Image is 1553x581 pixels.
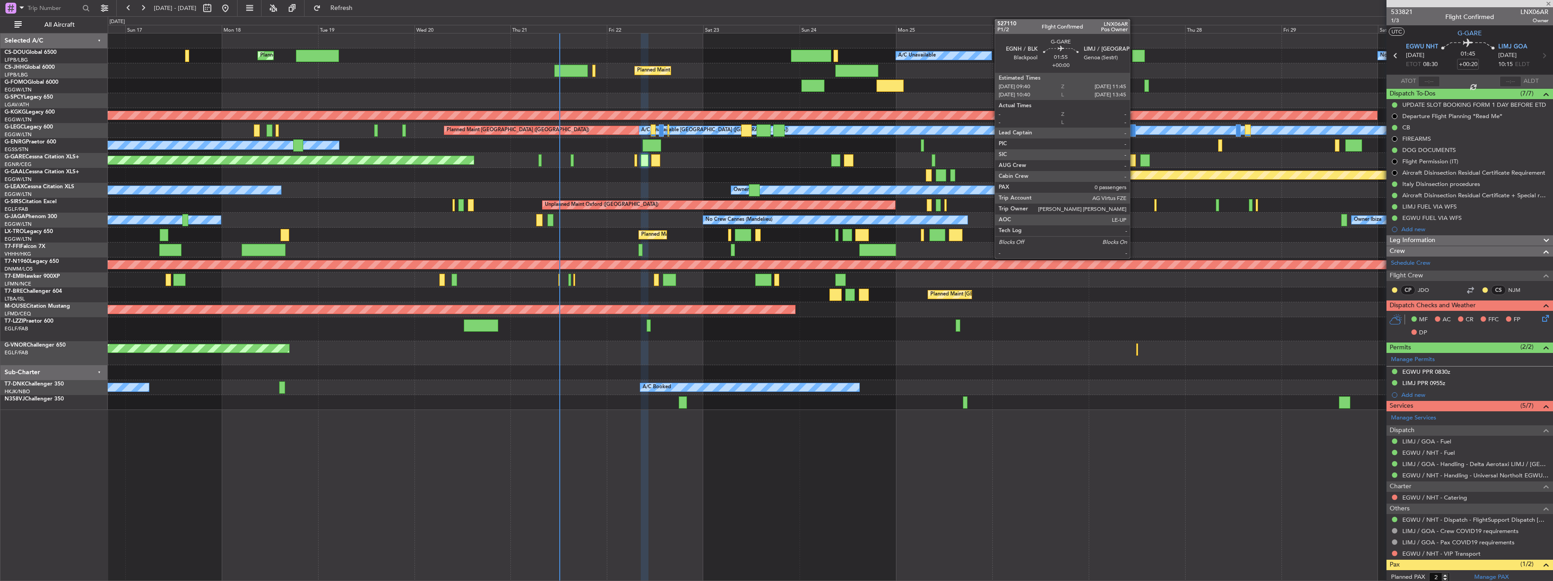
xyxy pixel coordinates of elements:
[705,213,772,227] div: No Crew Cannes (Mandelieu)
[1391,259,1430,268] a: Schedule Crew
[5,131,32,138] a: EGGW/LTN
[447,124,589,137] div: Planned Maint [GEOGRAPHIC_DATA] ([GEOGRAPHIC_DATA])
[1402,112,1502,120] div: Departure Flight Planning *Read Me*
[1520,342,1534,352] span: (2/2)
[5,146,29,153] a: EGSS/STN
[1498,60,1513,69] span: 10:15
[1185,25,1281,33] div: Thu 28
[1390,300,1476,311] span: Dispatch Checks and Weather
[5,110,26,115] span: G-KGKG
[1391,355,1435,364] a: Manage Permits
[1419,315,1428,324] span: MF
[1498,51,1517,60] span: [DATE]
[1089,25,1185,33] div: Wed 27
[5,259,30,264] span: T7-N1960
[414,25,511,33] div: Wed 20
[5,295,25,302] a: LTBA/ISL
[992,25,1089,33] div: Tue 26
[1514,315,1520,324] span: FP
[154,4,196,12] span: [DATE] - [DATE]
[703,25,800,33] div: Sat 23
[1391,7,1413,17] span: 533821
[28,1,80,15] input: Trip Number
[323,5,361,11] span: Refresh
[1524,77,1539,86] span: ALDT
[930,288,1073,301] div: Planned Maint [GEOGRAPHIC_DATA] ([GEOGRAPHIC_DATA])
[5,266,33,272] a: DNMM/LOS
[5,139,56,145] a: G-ENRGPraetor 600
[1458,29,1482,38] span: G-GARE
[1402,460,1548,468] a: LIMJ / GOA - Handling - Delta Aerotaxi LIMJ / [GEOGRAPHIC_DATA]
[5,244,45,249] a: T7-FFIFalcon 7X
[1419,329,1427,338] span: DP
[5,199,22,205] span: G-SIRS
[5,388,30,395] a: HKJK/NBO
[800,25,896,33] div: Sun 24
[545,198,658,212] div: Unplanned Maint Oxford ([GEOGRAPHIC_DATA])
[5,319,23,324] span: T7-LZZI
[5,169,25,175] span: G-GAAL
[5,71,28,78] a: LFPB/LBG
[5,221,32,228] a: EGGW/LTN
[1027,168,1086,182] div: Planned Maint Dusseldorf
[5,86,32,93] a: EGGW/LTN
[5,381,25,387] span: T7-DNK
[1380,49,1401,62] div: No Crew
[5,110,55,115] a: G-KGKGLegacy 600
[1461,50,1475,59] span: 01:45
[1390,89,1435,99] span: Dispatch To-Dos
[1390,246,1405,257] span: Crew
[1402,180,1480,188] div: Italy Disinsection procedures
[10,18,98,32] button: All Aircraft
[5,50,57,55] a: CS-DOUGlobal 6500
[1402,169,1545,176] div: Aircraft Disinsection Residual Certificate Requirement
[1466,315,1473,324] span: CR
[1402,527,1519,535] a: LIMJ / GOA - Crew COVID19 requirements
[1402,449,1455,457] a: EGWU / NHT - Fuel
[1402,124,1410,131] div: CB
[1401,391,1548,399] div: Add new
[5,199,57,205] a: G-SIRSCitation Excel
[5,244,20,249] span: T7-FFI
[1391,17,1413,24] span: 1/3
[510,25,607,33] div: Thu 21
[896,25,992,33] div: Mon 25
[5,289,62,294] a: T7-BREChallenger 604
[5,310,31,317] a: LFMD/CEQ
[5,304,70,309] a: M-OUSECitation Mustang
[5,236,32,243] a: EGGW/LTN
[1390,271,1423,281] span: Flight Crew
[5,259,59,264] a: T7-N1960Legacy 650
[5,319,53,324] a: T7-LZZIPraetor 600
[5,101,29,108] a: LGAV/ATH
[1520,89,1534,98] span: (7/7)
[5,124,24,130] span: G-LEGC
[5,184,74,190] a: G-LEAXCessna Citation XLS
[24,22,95,28] span: All Aircraft
[5,206,28,213] a: EGLF/FAB
[5,381,64,387] a: T7-DNKChallenger 350
[1402,214,1462,222] div: EGWU FUEL VIA WFS
[260,49,403,62] div: Planned Maint [GEOGRAPHIC_DATA] ([GEOGRAPHIC_DATA])
[5,396,64,402] a: N358VJChallenger 350
[1491,285,1506,295] div: CS
[1390,481,1411,492] span: Charter
[5,80,58,85] a: G-FOMOGlobal 6000
[5,139,26,145] span: G-ENRG
[898,49,936,62] div: A/C Unavailable
[5,343,66,348] a: G-VNORChallenger 650
[1402,191,1548,199] div: Aircraft Disinsection Residual Certificate + Special request
[1401,77,1416,86] span: ATOT
[5,95,53,100] a: G-SPCYLegacy 650
[110,18,125,26] div: [DATE]
[1445,12,1494,22] div: Flight Confirmed
[1443,315,1451,324] span: AC
[5,229,53,234] a: LX-TROLegacy 650
[5,65,24,70] span: CS-JHH
[5,65,55,70] a: CS-JHHGlobal 6000
[1498,43,1527,52] span: LIMJ GOA
[1508,286,1529,294] a: NJM
[5,50,26,55] span: CS-DOU
[5,274,22,279] span: T7-EMI
[1390,235,1435,246] span: Leg Information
